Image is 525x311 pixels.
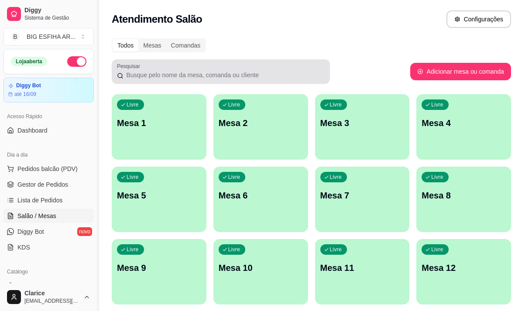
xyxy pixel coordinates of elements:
[166,39,206,51] div: Comandas
[3,3,94,24] a: DiggySistema de Gestão
[11,57,47,66] div: Loja aberta
[422,117,506,129] p: Mesa 4
[431,246,443,253] p: Livre
[3,240,94,254] a: KDS
[3,193,94,207] a: Lista de Pedidos
[330,246,342,253] p: Livre
[3,28,94,45] button: Select a team
[17,180,68,189] span: Gestor de Pedidos
[17,126,48,135] span: Dashboard
[431,174,443,181] p: Livre
[17,164,78,173] span: Pedidos balcão (PDV)
[320,117,405,129] p: Mesa 3
[3,279,94,293] a: Produtos
[213,94,308,160] button: LivreMesa 2
[213,239,308,304] button: LivreMesa 10
[315,239,410,304] button: LivreMesa 11
[410,63,511,80] button: Adicionar mesa ou comanda
[124,71,325,79] input: Pesquisar
[138,39,166,51] div: Mesas
[17,243,30,252] span: KDS
[3,178,94,191] a: Gestor de Pedidos
[3,209,94,223] a: Salão / Mesas
[3,162,94,176] button: Pedidos balcão (PDV)
[228,174,240,181] p: Livre
[117,189,201,202] p: Mesa 5
[3,123,94,137] a: Dashboard
[24,14,90,21] span: Sistema de Gestão
[127,101,139,108] p: Livre
[315,167,410,232] button: LivreMesa 7
[3,265,94,279] div: Catálogo
[219,262,303,274] p: Mesa 10
[320,189,405,202] p: Mesa 7
[416,239,511,304] button: LivreMesa 12
[117,117,201,129] p: Mesa 1
[422,189,506,202] p: Mesa 8
[127,246,139,253] p: Livre
[3,78,94,103] a: Diggy Botaté 16/09
[330,174,342,181] p: Livre
[320,262,405,274] p: Mesa 11
[112,94,206,160] button: LivreMesa 1
[330,101,342,108] p: Livre
[3,287,94,308] button: Clarice[EMAIL_ADDRESS][DOMAIN_NAME]
[422,262,506,274] p: Mesa 12
[17,281,42,290] span: Produtos
[446,10,511,28] button: Configurações
[16,82,41,89] article: Diggy Bot
[219,117,303,129] p: Mesa 2
[315,94,410,160] button: LivreMesa 3
[3,225,94,239] a: Diggy Botnovo
[416,167,511,232] button: LivreMesa 8
[219,189,303,202] p: Mesa 6
[24,7,90,14] span: Diggy
[11,32,20,41] span: B
[416,94,511,160] button: LivreMesa 4
[24,297,80,304] span: [EMAIL_ADDRESS][DOMAIN_NAME]
[213,167,308,232] button: LivreMesa 6
[24,290,80,297] span: Clarice
[431,101,443,108] p: Livre
[112,12,202,26] h2: Atendimento Salão
[67,56,86,67] button: Alterar Status
[117,262,201,274] p: Mesa 9
[3,148,94,162] div: Dia a dia
[112,167,206,232] button: LivreMesa 5
[14,91,36,98] article: até 16/09
[3,109,94,123] div: Acesso Rápido
[17,227,44,236] span: Diggy Bot
[27,32,75,41] div: BIG ESFIHA AR ...
[17,196,63,205] span: Lista de Pedidos
[112,239,206,304] button: LivreMesa 9
[127,174,139,181] p: Livre
[113,39,138,51] div: Todos
[228,246,240,253] p: Livre
[17,212,56,220] span: Salão / Mesas
[117,62,143,70] label: Pesquisar
[228,101,240,108] p: Livre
